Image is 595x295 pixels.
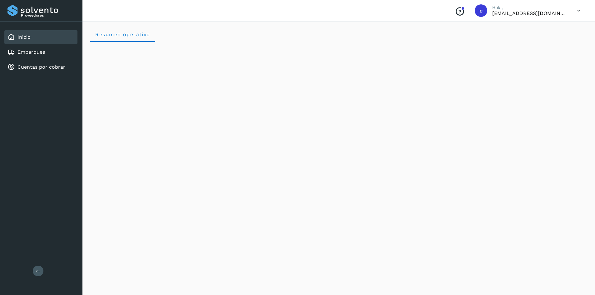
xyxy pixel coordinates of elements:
a: Embarques [17,49,45,55]
p: Hola, [492,5,567,10]
div: Cuentas por cobrar [4,60,77,74]
p: Proveedores [21,13,75,17]
div: Embarques [4,45,77,59]
div: Inicio [4,30,77,44]
a: Inicio [17,34,31,40]
span: Resumen operativo [95,32,150,37]
p: cuentas3@enlacesmet.com.mx [492,10,567,16]
a: Cuentas por cobrar [17,64,65,70]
